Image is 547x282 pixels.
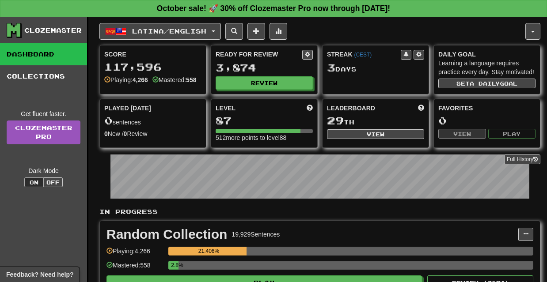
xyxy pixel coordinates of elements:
[247,23,265,40] button: Add sentence to collection
[157,4,390,13] strong: October sale! 🚀 30% off Clozemaster Pro now through [DATE]!
[216,133,313,142] div: 512 more points to level 88
[438,129,486,139] button: View
[106,247,164,261] div: Playing: 4,266
[225,23,243,40] button: Search sentences
[216,115,313,126] div: 87
[104,61,201,72] div: 117,596
[124,130,127,137] strong: 0
[104,104,151,113] span: Played [DATE]
[307,104,313,113] span: Score more points to level up
[327,114,344,127] span: 29
[327,129,424,139] button: View
[7,166,80,175] div: Dark Mode
[418,104,424,113] span: This week in points, UTC
[504,154,540,164] button: Full History
[438,50,536,59] div: Daily Goal
[152,75,197,84] div: Mastered:
[132,27,206,35] span: Latina / English
[488,129,536,139] button: Play
[43,177,63,187] button: Off
[104,130,108,137] strong: 0
[438,79,536,88] button: Seta dailygoal
[99,23,221,40] button: Latina/English
[327,104,375,113] span: Leaderboard
[104,115,201,127] div: sentences
[99,207,540,216] p: In Progress
[6,270,73,279] span: Open feedback widget
[216,50,302,59] div: Ready for Review
[7,109,80,118] div: Get fluent faster.
[354,52,372,58] a: (CEST)
[106,228,227,241] div: Random Collection
[24,177,44,187] button: On
[171,261,179,270] div: 2.8%
[438,59,536,76] div: Learning a language requires practice every day. Stay motivated!
[270,23,287,40] button: More stats
[104,75,148,84] div: Playing:
[216,104,236,113] span: Level
[438,115,536,126] div: 0
[104,50,201,59] div: Score
[327,61,335,74] span: 3
[24,26,82,35] div: Clozemaster
[438,104,536,113] div: Favorites
[186,76,196,83] strong: 558
[327,62,424,74] div: Day s
[106,261,164,275] div: Mastered: 558
[133,76,148,83] strong: 4,266
[470,80,500,86] span: a daily
[216,62,313,73] div: 3,874
[232,230,280,239] div: 19,929 Sentences
[7,120,80,144] a: ClozemasterPro
[171,247,247,256] div: 21.406%
[216,76,313,90] button: Review
[327,50,401,59] div: Streak
[327,115,424,127] div: th
[104,114,113,127] span: 0
[104,129,201,138] div: New / Review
